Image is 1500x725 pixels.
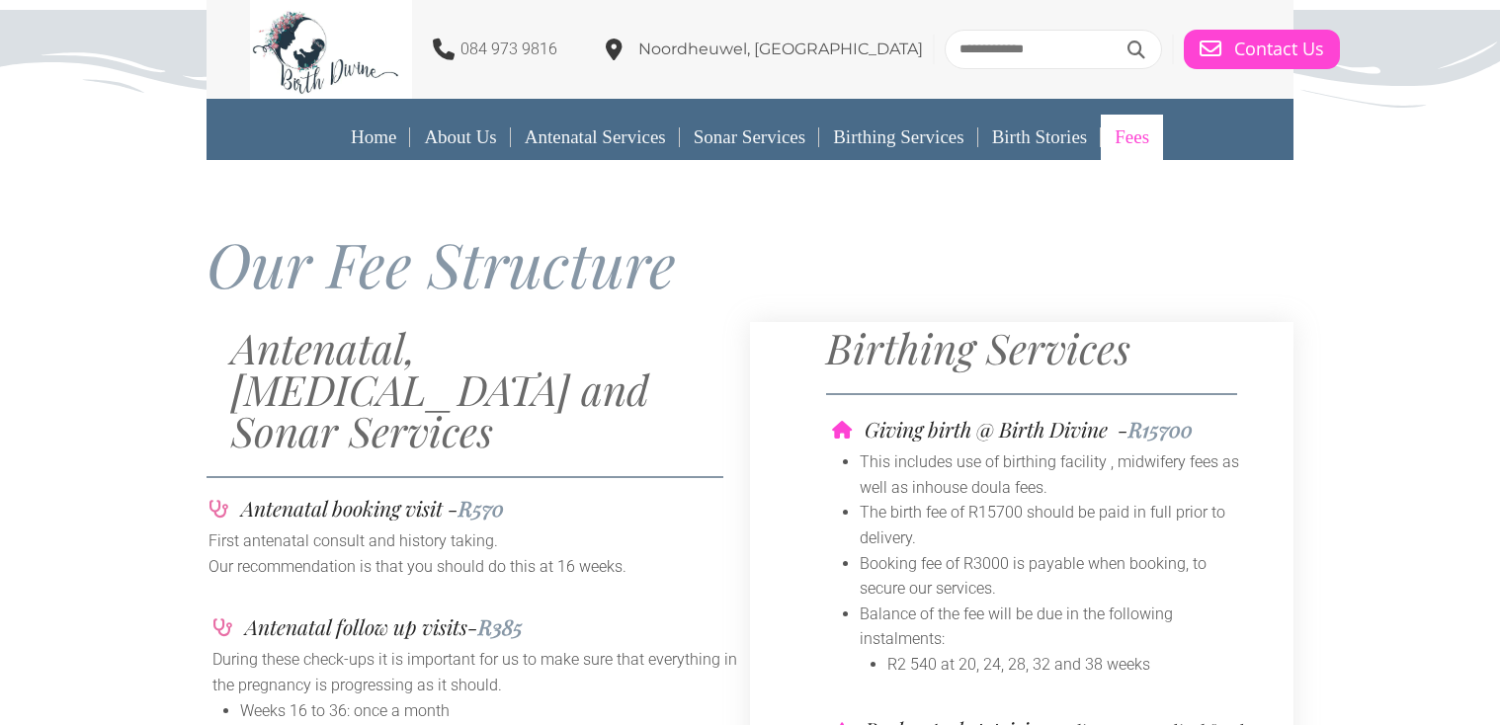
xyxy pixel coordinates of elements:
[887,652,1254,678] li: R2 540 at 20, 24, 28, 32 and 38 weeks
[231,327,750,451] h2: Antenatal, [MEDICAL_DATA] and Sonar Services
[241,498,504,519] h4: Antenatal booking visit -
[860,449,1254,500] li: This includes use of birthing facility , midwifery fees as well as inhouse doula fees.
[245,616,523,637] h4: Antenatal follow up visits-
[978,115,1102,160] a: Birth Stories
[865,419,1193,440] h4: Giving birth @ Birth Divine -
[819,115,977,160] a: Birthing Services
[460,37,557,62] p: 084 973 9816
[638,40,923,58] span: Noordheuwel, [GEOGRAPHIC_DATA]
[212,647,744,697] p: During these check-ups it is important for us to make sure that everything in the pregnancy is pr...
[410,115,510,160] a: About Us
[1234,39,1324,60] span: Contact Us
[478,612,523,640] span: R385
[240,698,744,724] li: Weeks 16 to 36: once a month
[860,602,1254,652] li: Balance of the fee will be due in the following instalments:
[337,115,410,160] a: Home
[860,500,1254,550] li: The birth fee of R15700 should be paid in full prior to delivery.
[1184,30,1340,69] a: Contact Us
[511,115,680,160] a: Antenatal Services
[860,551,1254,602] li: Booking fee of R3000 is payable when booking, to secure our services.
[208,554,748,580] p: Our recommendation is that you should do this at 16 weeks.
[458,494,504,522] span: R570
[826,327,1283,368] h2: Birthing Services
[680,115,819,160] a: Sonar Services
[208,528,748,554] p: First antenatal consult and history taking.
[1128,415,1193,443] span: R15700
[1101,115,1163,160] a: Fees
[207,222,676,304] span: Our Fee Structure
